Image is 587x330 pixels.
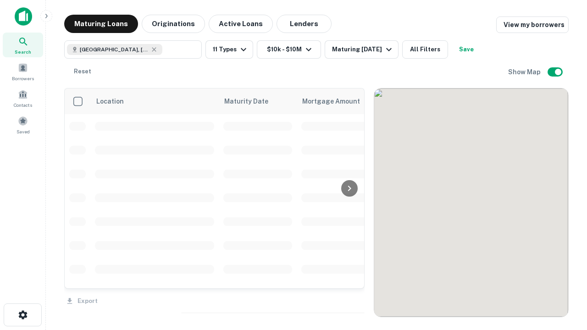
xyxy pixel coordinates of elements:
[508,67,542,77] h6: Show Map
[257,40,321,59] button: $10k - $10M
[297,88,398,114] th: Mortgage Amount
[496,16,569,33] a: View my borrowers
[219,88,297,114] th: Maturity Date
[224,96,280,107] span: Maturity Date
[3,59,43,84] a: Borrowers
[277,15,332,33] button: Lenders
[302,96,372,107] span: Mortgage Amount
[402,40,448,59] button: All Filters
[209,15,273,33] button: Active Loans
[332,44,394,55] div: Maturing [DATE]
[64,15,138,33] button: Maturing Loans
[541,257,587,301] iframe: Chat Widget
[12,75,34,82] span: Borrowers
[17,128,30,135] span: Saved
[3,112,43,137] a: Saved
[374,88,568,317] div: 0 0
[90,88,219,114] th: Location
[15,48,31,55] span: Search
[96,96,124,107] span: Location
[68,62,97,81] button: Reset
[3,33,43,57] a: Search
[15,7,32,26] img: capitalize-icon.png
[14,101,32,109] span: Contacts
[3,86,43,110] a: Contacts
[205,40,253,59] button: 11 Types
[325,40,399,59] button: Maturing [DATE]
[80,45,149,54] span: [GEOGRAPHIC_DATA], [GEOGRAPHIC_DATA]
[142,15,205,33] button: Originations
[452,40,481,59] button: Save your search to get updates of matches that match your search criteria.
